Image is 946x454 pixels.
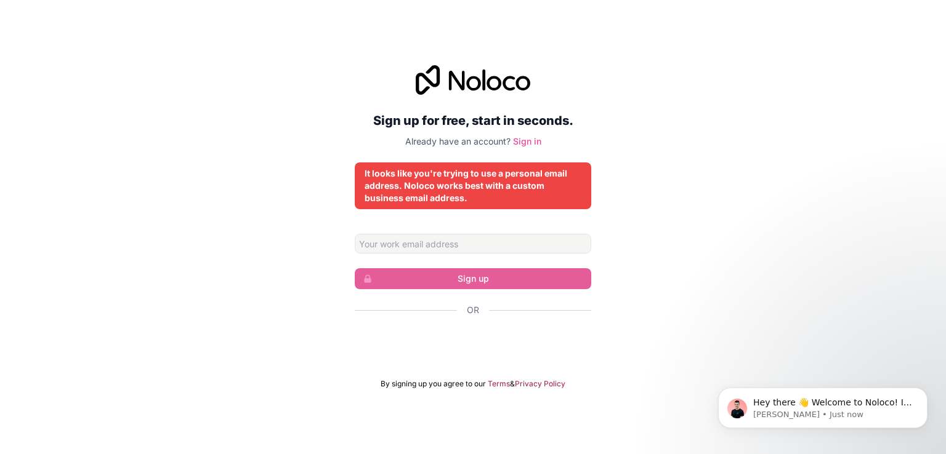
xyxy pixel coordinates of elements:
[355,110,591,132] h2: Sign up for free, start in seconds.
[381,379,486,389] span: By signing up you agree to our
[349,330,597,357] iframe: Sign in with Google Button
[510,379,515,389] span: &
[355,234,591,253] input: Email address
[488,379,510,389] a: Terms
[467,304,479,316] span: Or
[365,167,581,204] div: It looks like you're trying to use a personal email address. Noloco works best with a custom busi...
[700,362,946,448] iframe: Intercom notifications message
[513,136,541,146] a: Sign in
[355,268,591,289] button: Sign up
[405,136,511,146] span: Already have an account?
[515,379,565,389] a: Privacy Policy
